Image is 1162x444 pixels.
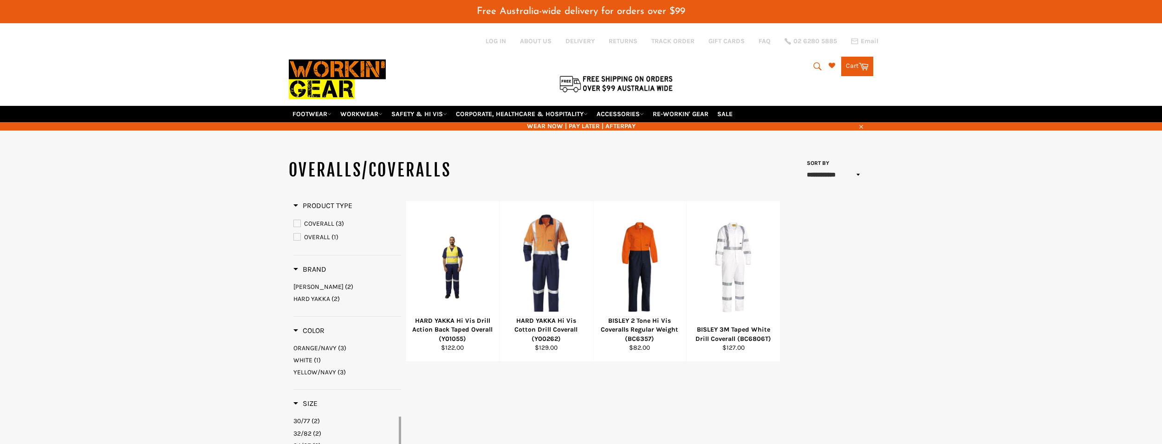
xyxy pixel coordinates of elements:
h3: Brand [293,265,326,274]
span: (2) [312,417,320,425]
h3: Color [293,326,325,335]
span: (2) [331,295,340,303]
a: GIFT CARDS [708,37,745,46]
a: Email [851,38,878,45]
a: FOOTWEAR [289,106,335,122]
span: (2) [313,430,321,437]
a: WHITE [293,356,401,365]
img: Workin Gear leaders in Workwear, Safety Boots, PPE, Uniforms. Australia's No.1 in Workwear [289,53,386,105]
span: Email [861,38,878,45]
a: 32/82 [293,429,397,438]
a: RETURNS [609,37,637,46]
span: (2) [345,283,353,291]
span: WHITE [293,356,312,364]
div: HARD YAKKA Hi Vis Cotton Drill Coverall (Y00262) [506,316,587,343]
span: ORANGE/NAVY [293,344,337,352]
a: HARD YAKKA Hi Vis Cotton Drill Coverall (Y00262)HARD YAKKA Hi Vis Cotton Drill Coverall (Y00262)$... [499,201,593,362]
a: HARD YAKKA Hi Vis Drill Action Back Taped Overall (Y01055)HARD YAKKA Hi Vis Drill Action Back Tap... [406,201,500,362]
a: ACCESSORIES [593,106,648,122]
a: HARD YAKKA [293,294,401,303]
h3: Product Type [293,201,352,210]
label: Sort by [804,159,830,167]
a: BISLEY [293,282,401,291]
a: 02 6280 5885 [785,38,837,45]
span: Size [293,399,318,408]
div: HARD YAKKA Hi Vis Drill Action Back Taped Overall (Y01055) [412,316,493,343]
span: 30/77 [293,417,310,425]
span: HARD YAKKA [293,295,330,303]
a: BISLEY 2 Tone Hi Vis Coveralls Regular Weight (BC6357)BISLEY 2 Tone Hi Vis Coveralls Regular Weig... [593,201,687,362]
h1: OVERALLS/COVERALLS [289,159,581,182]
span: Brand [293,265,326,274]
div: BISLEY 3M Taped White Drill Coverall (BC6806T) [693,325,774,343]
img: Flat $9.95 shipping Australia wide [558,74,674,93]
span: (1) [331,233,338,241]
span: 32/82 [293,430,312,437]
span: COVERALL [304,220,334,228]
a: RE-WORKIN' GEAR [649,106,712,122]
h3: Size [293,399,318,408]
a: SAFETY & HI VIS [388,106,451,122]
a: BISLEY 3M Taped White Drill Coverall (BC6806T)BISLEY 3M Taped White Drill Coverall (BC6806T)$127.00 [686,201,780,362]
a: WORKWEAR [337,106,386,122]
span: (3) [338,344,346,352]
span: [PERSON_NAME] [293,283,344,291]
span: OVERALL [304,233,330,241]
a: TRACK ORDER [651,37,695,46]
span: Free Australia-wide delivery for orders over $99 [477,7,685,16]
a: CORPORATE, HEALTHCARE & HOSPITALITY [452,106,591,122]
a: OVERALL [293,232,401,242]
a: ABOUT US [520,37,552,46]
a: YELLOW/NAVY [293,368,401,377]
span: (3) [336,220,344,228]
span: 02 6280 5885 [793,38,837,45]
a: DELIVERY [565,37,595,46]
a: Log in [486,37,506,45]
span: WEAR NOW | PAY LATER | AFTERPAY [289,122,874,131]
a: ORANGE/NAVY [293,344,401,353]
a: COVERALL [293,219,401,229]
a: Cart [841,57,873,76]
div: BISLEY 2 Tone Hi Vis Coveralls Regular Weight (BC6357) [599,316,681,343]
span: (1) [314,356,321,364]
span: (3) [338,368,346,376]
a: 30/77 [293,417,397,425]
a: FAQ [759,37,771,46]
span: YELLOW/NAVY [293,368,336,376]
a: SALE [714,106,736,122]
